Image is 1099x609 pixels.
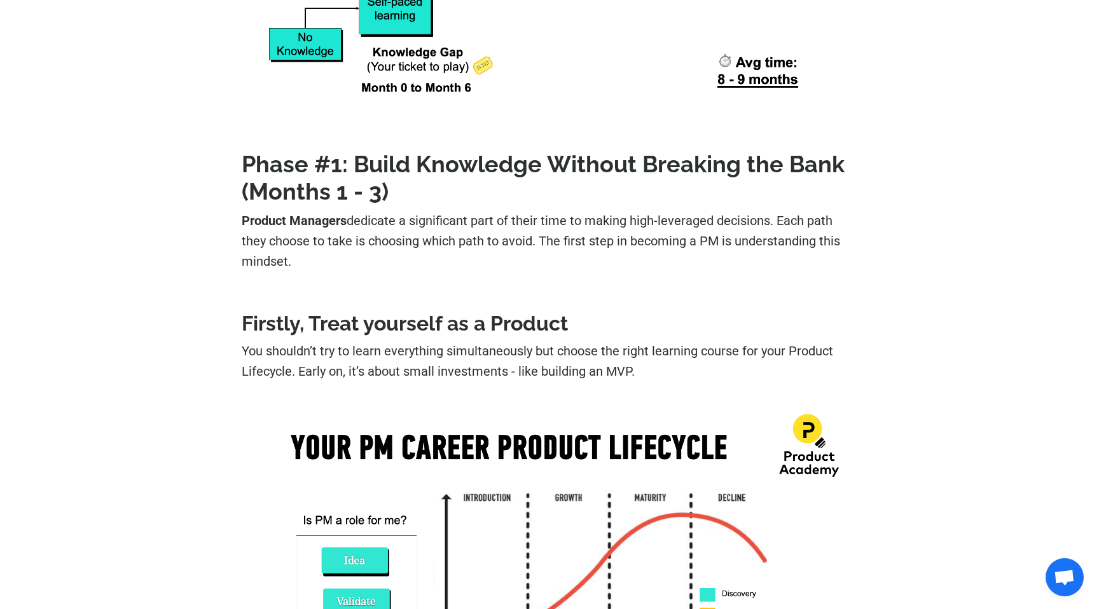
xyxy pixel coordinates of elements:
[1046,558,1084,596] a: Open chat
[242,311,568,335] strong: Firstly, Treat yourself as a Product
[242,151,845,205] strong: Phase #1: Build Knowledge Without Breaking the Bank (Months 1 - 3)
[242,210,857,271] p: dedicate a significant part of their time to making high-leveraged decisions. Each path they choo...
[242,213,347,228] strong: Product Managers
[242,341,857,381] p: You shouldn’t try to learn everything simultaneously but choose the right learning course for you...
